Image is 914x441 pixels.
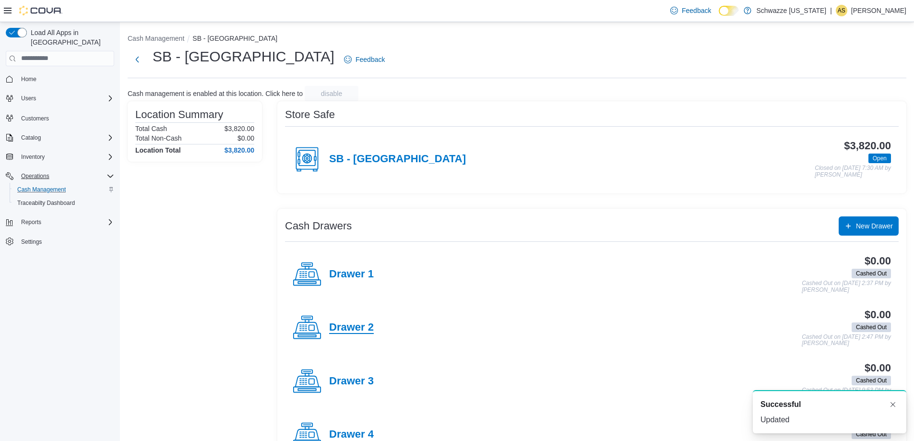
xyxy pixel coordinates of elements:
button: Cash Management [128,35,184,42]
h4: Drawer 1 [329,268,374,281]
span: Cash Management [17,186,66,193]
span: Inventory [17,151,114,163]
button: Operations [17,170,53,182]
div: Updated [760,414,899,426]
span: Cashed Out [852,376,891,385]
p: $3,820.00 [225,125,254,132]
nav: Complex example [6,68,114,274]
img: Cova [19,6,62,15]
span: Settings [17,236,114,248]
span: Operations [17,170,114,182]
span: Cashed Out [852,322,891,332]
button: Home [2,72,118,86]
h3: Location Summary [135,109,223,120]
span: Cashed Out [856,376,887,385]
h4: Drawer 3 [329,375,374,388]
a: Traceabilty Dashboard [13,197,79,209]
span: AS [838,5,845,16]
span: Cashed Out [856,269,887,278]
button: New Drawer [839,216,899,236]
span: New Drawer [856,221,893,231]
button: Inventory [17,151,48,163]
span: Customers [17,112,114,124]
span: Inventory [21,153,45,161]
button: Dismiss toast [887,399,899,410]
button: Customers [2,111,118,125]
a: Home [17,73,40,85]
button: Users [2,92,118,105]
span: Open [868,154,891,163]
span: Traceabilty Dashboard [17,199,75,207]
h1: SB - [GEOGRAPHIC_DATA] [153,47,334,66]
h4: Location Total [135,146,181,154]
span: Home [17,73,114,85]
button: Users [17,93,40,104]
button: Catalog [2,131,118,144]
span: Catalog [21,134,41,142]
button: Catalog [17,132,45,143]
div: Notification [760,399,899,410]
span: Settings [21,238,42,246]
span: Cashed Out [856,323,887,332]
span: Operations [21,172,49,180]
button: disable [305,86,358,101]
span: Users [17,93,114,104]
nav: An example of EuiBreadcrumbs [128,34,906,45]
span: Home [21,75,36,83]
h4: SB - [GEOGRAPHIC_DATA] [329,153,466,166]
span: Successful [760,399,801,410]
button: Next [128,50,147,69]
span: Traceabilty Dashboard [13,197,114,209]
button: Inventory [2,150,118,164]
h6: Total Non-Cash [135,134,182,142]
button: Settings [2,235,118,249]
button: Cash Management [10,183,118,196]
span: Cash Management [13,184,114,195]
h6: Total Cash [135,125,167,132]
h3: $3,820.00 [844,140,891,152]
p: Cashed Out on [DATE] 2:37 PM by [PERSON_NAME] [802,280,891,293]
span: Feedback [682,6,711,15]
span: Cashed Out [852,269,891,278]
p: Schwazze [US_STATE] [756,5,826,16]
span: Reports [21,218,41,226]
button: Reports [2,215,118,229]
p: Cash management is enabled at this location. Click here to [128,90,303,97]
span: Catalog [17,132,114,143]
h3: $0.00 [865,362,891,374]
h4: $3,820.00 [225,146,254,154]
div: Annette Sanders [836,5,847,16]
h3: $0.00 [865,255,891,267]
p: $0.00 [237,134,254,142]
h3: Store Safe [285,109,335,120]
p: | [830,5,832,16]
span: Load All Apps in [GEOGRAPHIC_DATA] [27,28,114,47]
button: SB - [GEOGRAPHIC_DATA] [192,35,277,42]
p: Cashed Out on [DATE] 2:47 PM by [PERSON_NAME] [802,334,891,347]
p: Closed on [DATE] 7:30 AM by [PERSON_NAME] [815,165,891,178]
a: Cash Management [13,184,70,195]
h3: $0.00 [865,309,891,321]
button: Reports [17,216,45,228]
a: Settings [17,236,46,248]
input: Dark Mode [719,6,739,16]
button: Operations [2,169,118,183]
span: disable [321,89,342,98]
span: Reports [17,216,114,228]
span: Open [873,154,887,163]
h3: Cash Drawers [285,220,352,232]
span: Users [21,95,36,102]
a: Feedback [666,1,715,20]
button: Traceabilty Dashboard [10,196,118,210]
span: Customers [21,115,49,122]
a: Customers [17,113,53,124]
h4: Drawer 2 [329,322,374,334]
span: Feedback [356,55,385,64]
h4: Drawer 4 [329,429,374,441]
p: [PERSON_NAME] [851,5,906,16]
a: Feedback [340,50,389,69]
